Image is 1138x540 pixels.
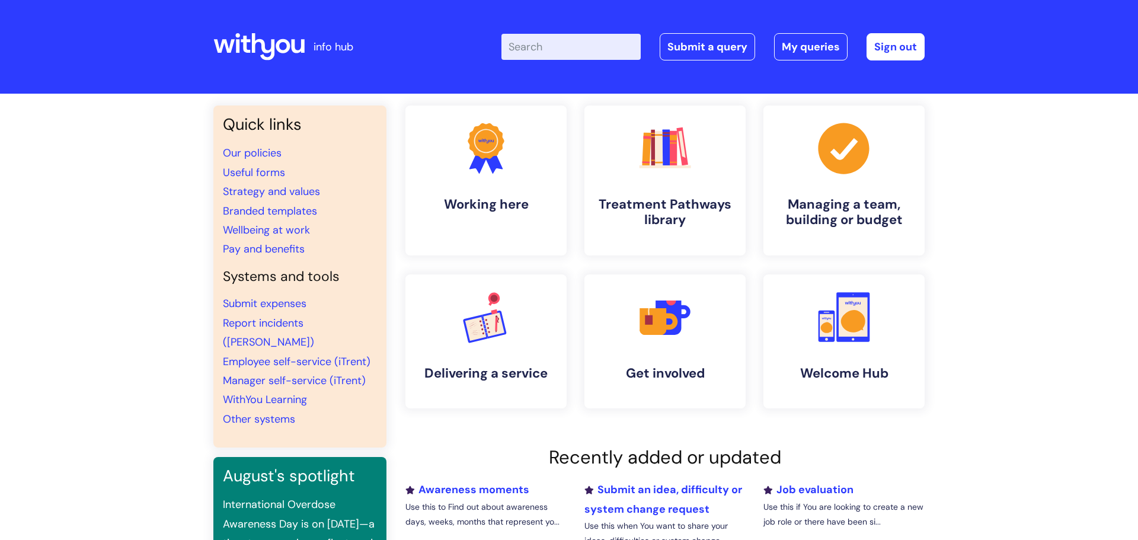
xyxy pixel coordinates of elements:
[584,274,746,408] a: Get involved
[223,466,377,485] h3: August's spotlight
[867,33,925,60] a: Sign out
[584,106,746,255] a: Treatment Pathways library
[223,165,285,180] a: Useful forms
[223,269,377,285] h4: Systems and tools
[415,197,557,212] h4: Working here
[660,33,755,60] a: Submit a query
[223,412,295,426] a: Other systems
[223,296,306,311] a: Submit expenses
[774,33,848,60] a: My queries
[314,37,353,56] p: info hub
[223,354,370,369] a: Employee self-service (iTrent)
[223,115,377,134] h3: Quick links
[763,483,853,497] a: Job evaluation
[773,197,915,228] h4: Managing a team, building or budget
[501,34,641,60] input: Search
[223,392,307,407] a: WithYou Learning
[223,184,320,199] a: Strategy and values
[405,500,567,529] p: Use this to Find out about awareness days, weeks, months that represent yo...
[223,316,314,349] a: Report incidents ([PERSON_NAME])
[223,373,366,388] a: Manager self-service (iTrent)
[773,366,915,381] h4: Welcome Hub
[405,446,925,468] h2: Recently added or updated
[223,204,317,218] a: Branded templates
[594,366,736,381] h4: Get involved
[584,483,742,516] a: Submit an idea, difficulty or system change request
[415,366,557,381] h4: Delivering a service
[405,106,567,255] a: Working here
[594,197,736,228] h4: Treatment Pathways library
[405,483,529,497] a: Awareness moments
[763,274,925,408] a: Welcome Hub
[763,106,925,255] a: Managing a team, building or budget
[501,33,925,60] div: | -
[223,242,305,256] a: Pay and benefits
[223,223,310,237] a: Wellbeing at work
[763,500,925,529] p: Use this if You are looking to create a new job role or there have been si...
[223,146,282,160] a: Our policies
[405,274,567,408] a: Delivering a service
